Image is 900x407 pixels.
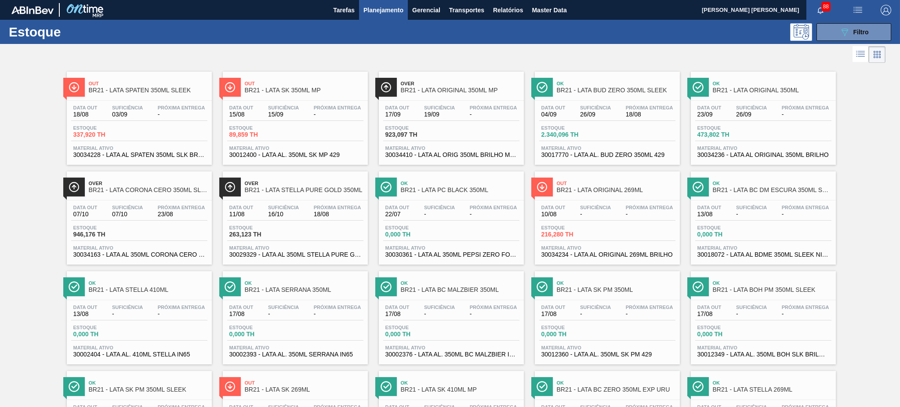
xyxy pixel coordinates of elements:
[385,351,517,358] span: 30002376 - LATA AL. 350ML BC MALZBIER IN65
[158,211,205,218] span: 23/08
[782,205,829,210] span: Próxima Entrega
[73,231,135,238] span: 946,176 TH
[229,305,254,310] span: Data out
[73,111,98,118] span: 18/08
[401,287,519,293] span: BR21 - LATA BC MALZBIER 350ML
[557,280,675,286] span: Ok
[225,182,236,193] img: Ícone
[245,87,363,94] span: BR21 - LATA SK 350ML MP
[314,305,361,310] span: Próxima Entrega
[89,181,207,186] span: Over
[470,205,517,210] span: Próxima Entrega
[385,305,410,310] span: Data out
[229,325,291,330] span: Estoque
[713,287,831,293] span: BR21 - LATA BOH PM 350ML SLEEK
[541,145,673,151] span: Material ativo
[401,280,519,286] span: Ok
[385,331,447,338] span: 0,000 TH
[401,81,519,86] span: Over
[541,351,673,358] span: 30012360 - LATA AL. 350ML SK PM 429
[528,165,684,265] a: ÍconeOutBR21 - LATA ORIGINAL 269MLData out10/08Suficiência-Próxima Entrega-Estoque216,280 THMater...
[557,380,675,385] span: Ok
[229,311,254,317] span: 17/08
[736,305,767,310] span: Suficiência
[557,386,675,393] span: BR21 - LATA BC ZERO 350ML EXP URU
[385,131,447,138] span: 923,097 TH
[424,305,455,310] span: Suficiência
[73,351,205,358] span: 30002404 - LATA AL. 410ML STELLA IN65
[697,131,759,138] span: 473,802 TH
[268,305,299,310] span: Suficiência
[684,165,840,265] a: ÍconeOkBR21 - LATA BC DM ESCURA 350ML SLEEKData out13/08Suficiência-Próxima Entrega-Estoque0,000 ...
[229,125,291,131] span: Estoque
[333,5,355,15] span: Tarefas
[528,265,684,364] a: ÍconeOkBR21 - LATA SK PM 350MLData out17/08Suficiência-Próxima Entrega-Estoque0,000 THMaterial at...
[381,182,392,193] img: Ícone
[580,311,611,317] span: -
[557,81,675,86] span: Ok
[385,225,447,230] span: Estoque
[401,87,519,94] span: BR21 - LATA ORIGINAL 350ML MP
[385,111,410,118] span: 17/09
[541,111,566,118] span: 04/09
[580,105,611,110] span: Suficiência
[73,211,98,218] span: 07/10
[580,205,611,210] span: Suficiência
[557,187,675,193] span: BR21 - LATA ORIGINAL 269ML
[112,205,143,210] span: Suficiência
[557,287,675,293] span: BR21 - LATA SK PM 350ML
[782,111,829,118] span: -
[245,280,363,286] span: Ok
[853,46,869,63] div: Visão em Lista
[216,65,372,165] a: ÍconeOutBR21 - LATA SK 350ML MPData out15/08Suficiência15/09Próxima Entrega-Estoque89,859 THMater...
[693,281,704,292] img: Ícone
[424,311,455,317] span: -
[580,111,611,118] span: 26/09
[401,187,519,193] span: BR21 - LATA PC BLACK 350ML
[314,311,361,317] span: -
[229,251,361,258] span: 30029329 - LATA AL 350ML STELLA PURE GOLD
[385,211,410,218] span: 22/07
[229,111,254,118] span: 15/08
[158,305,205,310] span: Próxima Entrega
[89,87,207,94] span: BR21 - LATA SPATEN 350ML SLEEK
[385,345,517,350] span: Material ativo
[853,5,863,15] img: userActions
[216,265,372,364] a: ÍconeOkBR21 - LATA SERRANA 350MLData out17/08Suficiência-Próxima Entrega-Estoque0,000 THMaterial ...
[541,251,673,258] span: 30034234 - LATA AL ORIGINAL 269ML BRILHO
[697,225,759,230] span: Estoque
[470,211,517,218] span: -
[424,111,455,118] span: 19/09
[245,81,363,86] span: Out
[158,311,205,317] span: -
[782,105,829,110] span: Próxima Entrega
[372,165,528,265] a: ÍconeOkBR21 - LATA PC BLACK 350MLData out22/07Suficiência-Próxima Entrega-Estoque0,000 THMaterial...
[268,211,299,218] span: 16/10
[541,105,566,110] span: Data out
[401,380,519,385] span: Ok
[697,211,722,218] span: 13/08
[790,23,812,41] div: Pogramando: nenhum usuário selecionado
[626,111,673,118] span: 18/08
[225,381,236,392] img: Ícone
[528,65,684,165] a: ÍconeOkBR21 - LATA BUD ZERO 350ML SLEEKData out04/09Suficiência26/09Próxima Entrega18/08Estoque2....
[385,245,517,251] span: Material ativo
[713,280,831,286] span: Ok
[541,231,603,238] span: 216,280 TH
[782,311,829,317] span: -
[268,105,299,110] span: Suficiência
[869,46,885,63] div: Visão em Cards
[853,29,869,36] span: Filtro
[89,287,207,293] span: BR21 - LATA STELLA 410ML
[73,152,205,158] span: 30034228 - LATA AL SPATEN 350ML SLK BRILHO
[697,331,759,338] span: 0,000 TH
[557,87,675,94] span: BR21 - LATA BUD ZERO 350ML SLEEK
[541,205,566,210] span: Data out
[158,205,205,210] span: Próxima Entrega
[697,325,759,330] span: Estoque
[470,311,517,317] span: -
[401,181,519,186] span: Ok
[697,105,722,110] span: Data out
[73,251,205,258] span: 30034163 - LATA AL 350ML CORONA CERO SLEEK
[881,5,891,15] img: Logout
